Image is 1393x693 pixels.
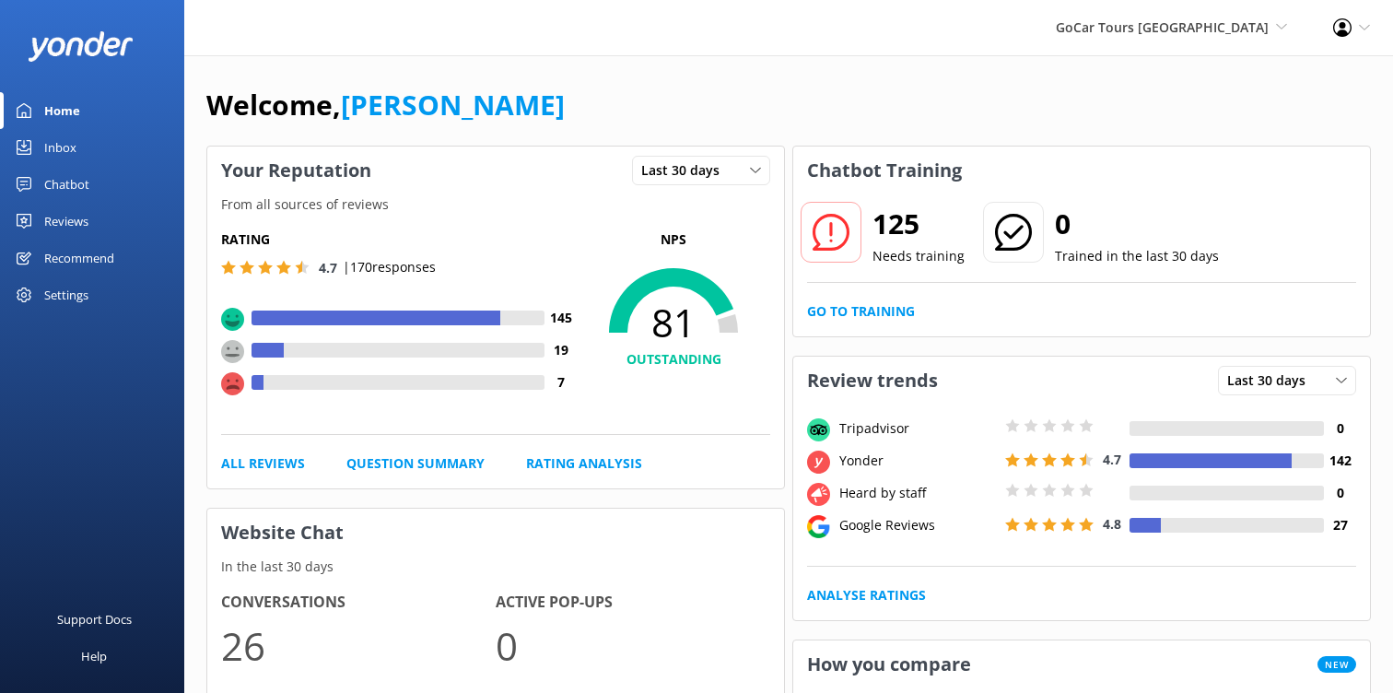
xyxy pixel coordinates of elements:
[872,246,965,266] p: Needs training
[1055,246,1219,266] p: Trained in the last 30 days
[793,357,952,405] h3: Review trends
[544,372,577,393] h4: 7
[577,349,770,370] h4: OUTSTANDING
[835,451,1001,471] div: Yonder
[44,240,114,276] div: Recommend
[1055,202,1219,246] h2: 0
[577,229,770,250] p: NPS
[793,147,976,194] h3: Chatbot Training
[1324,418,1356,439] h4: 0
[526,453,642,474] a: Rating Analysis
[44,276,88,313] div: Settings
[57,601,132,638] div: Support Docs
[221,229,577,250] h5: Rating
[44,203,88,240] div: Reviews
[544,308,577,328] h4: 145
[44,92,80,129] div: Home
[577,300,770,346] span: 81
[44,166,89,203] div: Chatbot
[44,129,76,166] div: Inbox
[835,418,1001,439] div: Tripadvisor
[807,585,926,605] a: Analyse Ratings
[544,340,577,360] h4: 19
[1317,656,1356,673] span: New
[872,202,965,246] h2: 125
[28,31,134,62] img: yonder-white-logo.png
[346,453,485,474] a: Question Summary
[1324,515,1356,535] h4: 27
[496,591,770,615] h4: Active Pop-ups
[206,83,565,127] h1: Welcome,
[1103,515,1121,533] span: 4.8
[793,640,985,688] h3: How you compare
[1103,451,1121,468] span: 4.7
[207,557,784,577] p: In the last 30 days
[343,257,436,277] p: | 170 responses
[207,194,784,215] p: From all sources of reviews
[641,160,731,181] span: Last 30 days
[1324,483,1356,503] h4: 0
[1227,370,1317,391] span: Last 30 days
[221,453,305,474] a: All Reviews
[207,509,784,557] h3: Website Chat
[496,615,770,676] p: 0
[207,147,385,194] h3: Your Reputation
[341,86,565,123] a: [PERSON_NAME]
[1324,451,1356,471] h4: 142
[1056,18,1269,36] span: GoCar Tours [GEOGRAPHIC_DATA]
[835,483,1001,503] div: Heard by staff
[835,515,1001,535] div: Google Reviews
[319,259,337,276] span: 4.7
[807,301,915,322] a: Go to Training
[81,638,107,675] div: Help
[221,591,496,615] h4: Conversations
[221,615,496,676] p: 26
